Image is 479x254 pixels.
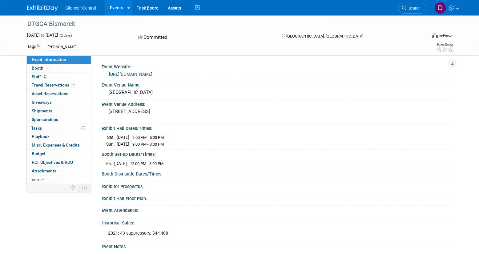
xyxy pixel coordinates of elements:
[27,98,91,107] a: Giveaways
[102,169,452,177] div: Booth Dismantle Dates/Times:
[27,175,91,184] a: more
[32,91,68,96] span: Asset Reservations
[286,34,363,38] span: [GEOGRAPHIC_DATA], [GEOGRAPHIC_DATA]
[65,6,96,10] span: Silencer Central
[59,34,72,38] span: (2 days)
[117,134,129,141] td: [DATE]
[434,2,446,14] img: Dean Woods
[106,134,117,141] td: Sat.
[27,5,58,11] img: ExhibitDay
[32,100,52,105] span: Giveaways
[104,227,384,240] div: 2021: 43 suppressors, $44,408
[27,141,91,149] a: Misc. Expenses & Credits
[32,66,50,71] span: Booth
[32,143,80,147] span: Misc. Expenses & Credits
[32,57,66,62] span: Event Information
[27,124,91,132] a: Tasks
[46,44,78,50] div: [PERSON_NAME]
[32,168,56,173] span: Attachments
[390,32,453,41] div: Event Format
[102,124,452,131] div: Exhibit Hall Dates/Times:
[117,141,129,147] td: [DATE]
[102,206,452,213] div: Event Attendance:
[31,126,42,131] span: Tasks
[102,194,452,202] div: Exhibit Hall Floor Plan:
[71,83,75,87] span: 2
[102,242,452,250] div: Event Notes:
[106,88,447,97] div: [GEOGRAPHIC_DATA]
[439,33,453,38] div: In-Person
[102,182,452,190] div: Exhibitor Prospectus:
[432,33,438,38] img: Format-Inperson.png
[32,83,75,87] span: Travel Reservations
[27,107,91,115] a: Shipments
[78,184,91,192] td: Toggle Event Tabs
[27,64,91,72] a: Booth
[40,33,46,38] span: to
[132,135,164,140] span: 9:00 AM - 5:00 PM
[102,80,452,88] div: Event Venue Name:
[109,72,152,77] a: [URL][DOMAIN_NAME]
[27,73,91,81] a: Staff2
[27,150,91,158] a: Budget
[46,66,49,70] i: Booth reservation complete
[27,132,91,141] a: Playbook
[27,81,91,89] a: Travel Reservations2
[102,100,452,107] div: Event Venue Address:
[27,33,58,38] span: [DATE] [DATE]
[27,43,40,50] td: Tags
[102,62,452,70] div: Event Website:
[406,6,421,10] span: Search
[42,74,47,79] span: 2
[130,161,163,166] span: 12:00 PM - 8:00 PM
[32,134,50,139] span: Playbook
[437,43,453,46] div: Event Rating
[27,158,91,167] a: ROI, Objectives & ROO
[27,55,91,64] a: Event Information
[68,184,78,192] td: Personalize Event Tab Strip
[102,218,452,226] div: Historical Sales:
[136,32,272,43] div: Committed
[30,177,40,182] span: more
[27,167,91,175] a: Attachments
[32,117,58,122] span: Sponsorships
[32,108,52,113] span: Shipments
[27,90,91,98] a: Asset Reservations
[132,142,164,147] span: 9:00 AM - 3:00 PM
[32,160,73,165] span: ROI, Objectives & ROO
[398,3,426,14] a: Search
[32,151,46,156] span: Budget
[106,160,114,167] td: Fri.
[114,160,127,167] td: [DATE]
[106,141,117,147] td: Sun.
[25,18,417,30] div: DTGCA Bismarck
[108,109,241,114] pre: [STREET_ADDRESS]
[32,74,47,79] span: Staff
[102,150,452,157] div: Booth Set-up Dates/Times:
[27,115,91,124] a: Sponsorships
